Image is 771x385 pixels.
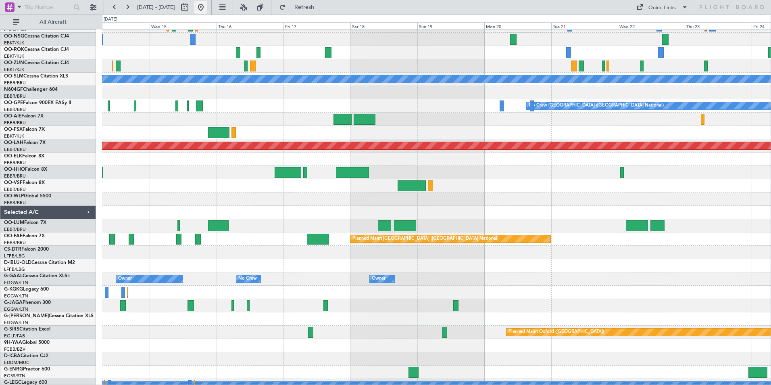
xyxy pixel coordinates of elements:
a: OO-SLMCessna Citation XLS [4,74,68,79]
div: Tue 21 [551,22,618,29]
span: G-KGKG [4,287,23,292]
span: OO-FSX [4,127,23,132]
a: OO-GPEFalcon 900EX EASy II [4,100,71,105]
input: Trip Number [25,1,71,13]
div: Owner [372,273,385,285]
div: [DATE] [104,16,117,23]
a: EGSS/STN [4,373,25,379]
a: G-ENRGPraetor 600 [4,367,50,372]
span: OO-SLM [4,74,23,79]
a: EBBR/BRU [4,240,26,246]
span: OO-VSF [4,180,23,185]
a: EGGW/LTN [4,306,28,312]
a: G-[PERSON_NAME]Cessna Citation XLS [4,314,94,318]
a: OO-FSXFalcon 7X [4,127,45,132]
span: OO-FAE [4,234,23,239]
a: EBBR/BRU [4,107,26,113]
span: OO-AIE [4,114,21,119]
span: G-LEGC [4,380,21,385]
a: LFPB/LBG [4,266,25,272]
span: CS-DTR [4,247,21,252]
span: G-GAAL [4,274,23,278]
span: OO-HHO [4,167,25,172]
span: D-ICBA [4,354,21,358]
a: EBBR/BRU [4,80,26,86]
div: Mon 20 [484,22,551,29]
a: LFPB/LBG [4,253,25,259]
span: G-[PERSON_NAME] [4,314,49,318]
a: OO-HHOFalcon 8X [4,167,47,172]
button: Quick Links [632,1,692,14]
span: All Aircraft [21,19,85,25]
a: EBBR/BRU [4,93,26,99]
span: Refresh [288,4,321,10]
a: EGGW/LTN [4,280,28,286]
span: OO-GPE [4,100,23,105]
a: D-IBLU-OLDCessna Citation M2 [4,260,75,265]
a: OO-ROKCessna Citation CJ4 [4,47,69,52]
div: Wed 15 [150,22,217,29]
span: G-ENRG [4,367,23,372]
a: OO-AIEFalcon 7X [4,114,44,119]
span: G-JAGA [4,300,23,305]
a: EBBR/BRU [4,120,26,126]
a: EBBR/BRU [4,200,26,206]
div: Tue 14 [83,22,150,29]
a: EGLF/FAB [4,333,25,339]
a: 9H-YAAGlobal 5000 [4,340,50,345]
span: OO-WLP [4,194,24,199]
a: D-ICBACitation CJ2 [4,354,48,358]
a: EBBR/BRU [4,173,26,179]
a: OO-ZUNCessna Citation CJ4 [4,61,69,65]
a: OO-LAHFalcon 7X [4,140,46,145]
a: OO-FAEFalcon 7X [4,234,45,239]
div: Sun 19 [417,22,484,29]
span: 9H-YAA [4,340,22,345]
a: G-GAALCessna Citation XLS+ [4,274,71,278]
a: EGGW/LTN [4,320,28,326]
div: No Crew [238,273,257,285]
a: EBBR/BRU [4,160,26,166]
a: OO-VSFFalcon 8X [4,180,45,185]
span: OO-ROK [4,47,24,52]
a: EDDM/MUC [4,360,29,366]
span: N604GF [4,87,23,92]
a: LFSN/ENC [4,27,26,33]
a: OO-ELKFalcon 8X [4,154,44,159]
div: Fri 17 [283,22,350,29]
span: OO-LAH [4,140,23,145]
div: Sat 18 [350,22,417,29]
span: [DATE] - [DATE] [137,4,175,11]
span: OO-LUM [4,220,24,225]
div: Owner [118,273,132,285]
a: N604GFChallenger 604 [4,87,58,92]
span: G-SIRS [4,327,19,332]
div: No Crew [GEOGRAPHIC_DATA] ([GEOGRAPHIC_DATA] National) [529,100,664,112]
span: OO-ZUN [4,61,24,65]
div: Thu 23 [685,22,752,29]
a: CS-DTRFalcon 2000 [4,247,49,252]
a: EBKT/KJK [4,67,24,73]
button: All Aircraft [9,16,88,29]
a: G-SIRSCitation Excel [4,327,50,332]
a: EBKT/KJK [4,133,24,139]
a: OO-NSGCessna Citation CJ4 [4,34,69,39]
div: Thu 16 [217,22,283,29]
a: G-KGKGLegacy 600 [4,287,49,292]
div: Planned Maint [GEOGRAPHIC_DATA] ([GEOGRAPHIC_DATA] National) [352,233,498,245]
span: D-IBLU-OLD [4,260,31,265]
a: EBBR/BRU [4,146,26,153]
a: OO-WLPGlobal 5500 [4,194,51,199]
div: Planned Maint Oxford ([GEOGRAPHIC_DATA]) [508,326,604,338]
div: Quick Links [648,4,676,12]
a: EGGW/LTN [4,293,28,299]
a: G-LEGCLegacy 600 [4,380,47,385]
a: EBKT/KJK [4,40,24,46]
a: EBBR/BRU [4,186,26,192]
span: OO-NSG [4,34,24,39]
a: EBBR/BRU [4,226,26,232]
a: OO-LUMFalcon 7X [4,220,46,225]
div: Wed 22 [618,22,685,29]
a: G-JAGAPhenom 300 [4,300,51,305]
a: EBKT/KJK [4,53,24,59]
